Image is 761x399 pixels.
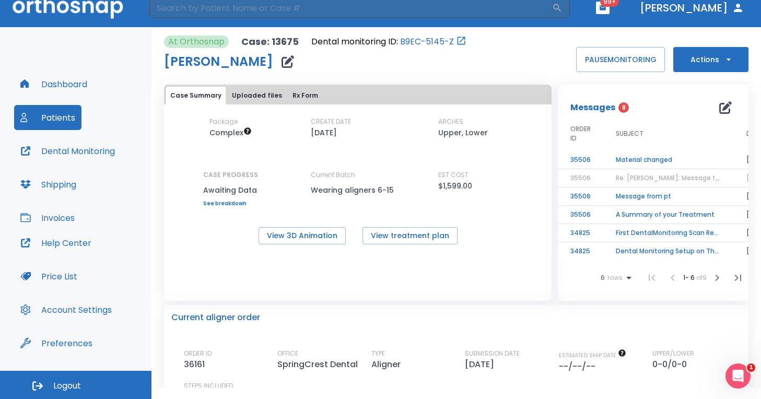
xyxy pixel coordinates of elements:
[603,242,734,261] td: Dental Monitoring Setup on The Delivery Day
[14,331,99,356] button: Preferences
[652,358,691,371] p: 0-0/0-0
[164,55,273,68] h1: [PERSON_NAME]
[725,363,751,389] iframe: Intercom live chat
[14,172,83,197] button: Shipping
[558,206,603,224] td: 35506
[465,358,498,371] p: [DATE]
[559,360,600,373] p: --/--/--
[400,36,454,48] a: B9EC-5145-Z
[166,87,549,104] div: tabs
[570,124,591,143] span: ORDER ID
[558,187,603,206] td: 35506
[603,224,734,242] td: First DentalMonitoring Scan Review!
[311,184,405,196] p: Wearing aligners 6-15
[184,381,233,391] p: STEPS INCLUDED
[203,184,258,196] p: Awaiting Data
[14,230,98,255] button: Help Center
[603,206,734,224] td: A Summary of your Treatment
[259,227,346,244] button: View 3D Animation
[362,227,458,244] button: View treatment plan
[558,151,603,169] td: 35506
[438,170,469,180] p: EST COST
[203,170,258,180] p: CASE PROGRESS
[438,117,463,126] p: ARCHES
[603,187,734,206] td: Message from pt
[311,170,405,180] p: Current Batch
[203,201,258,207] a: See breakdown
[209,127,252,138] span: Up to 50 Steps (100 aligners)
[171,311,260,324] p: Current aligner order
[603,151,734,169] td: Material changed
[241,36,299,48] p: Case: 13675
[559,351,626,359] span: The date will be available after approving treatment plan
[311,117,351,126] p: CREATE DATE
[166,87,226,104] button: Case Summary
[14,105,81,130] button: Patients
[618,102,629,113] span: 8
[673,47,748,72] button: Actions
[683,273,696,282] span: 1 - 6
[311,36,398,48] p: Dental monitoring ID:
[438,180,472,192] p: $1,599.00
[14,72,93,97] button: Dashboard
[184,358,209,371] p: 36161
[558,224,603,242] td: 34825
[570,173,591,182] span: 35506
[601,274,605,281] span: 6
[288,87,322,104] button: Rx Form
[605,274,623,281] span: rows
[465,349,520,358] p: SUBMISSION DATE
[570,101,615,114] p: Messages
[371,358,405,371] p: Aligner
[14,297,118,322] button: Account Settings
[14,138,121,163] button: Dental Monitoring
[652,349,694,358] p: UPPER/LOWER
[311,126,337,139] p: [DATE]
[371,349,385,358] p: TYPE
[558,242,603,261] td: 34825
[53,380,81,392] span: Logout
[311,36,466,48] div: Open patient in dental monitoring portal
[228,87,286,104] button: Uploaded files
[14,205,81,230] button: Invoices
[90,338,100,348] div: Tooltip anchor
[14,264,84,289] button: Price List
[696,273,707,282] span: of 9
[616,129,643,138] span: SUBJECT
[168,36,225,48] p: At Orthosnap
[576,47,665,72] button: PAUSEMONITORING
[184,349,212,358] p: ORDER ID
[209,117,238,126] p: Package
[438,126,488,139] p: Upper, Lower
[277,358,362,371] p: SpringCrest Dental
[277,349,298,358] p: OFFICE
[747,363,755,372] span: 1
